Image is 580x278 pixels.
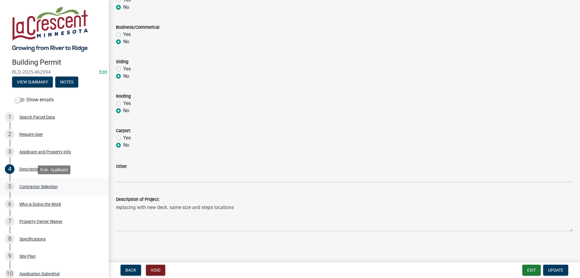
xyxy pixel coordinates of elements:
wm-modal-confirm: Notes [55,80,78,85]
span: Back [125,268,136,273]
div: 4 [5,164,14,174]
div: 9 [5,251,14,261]
button: Exit [522,265,541,276]
div: 2 [5,129,14,139]
div: 7 [5,217,14,226]
div: Who is Doing the Work [19,202,61,206]
div: Specifications [19,237,46,241]
label: Yes [123,31,131,38]
button: View Summary [12,77,53,87]
div: Property Owner Waiver [19,219,63,224]
div: 5 [5,182,14,191]
label: Siding [116,60,128,64]
div: 1 [5,112,14,122]
label: Other [116,165,127,169]
label: Yes [123,134,131,142]
button: Notes [55,77,78,87]
div: Site Plan [19,254,36,258]
div: Role: Applicant [38,165,70,174]
label: Carport [116,129,130,133]
label: Description of Project: [116,198,159,202]
button: Update [543,265,568,276]
button: Void [146,265,165,276]
wm-modal-confirm: Summary [12,80,53,85]
label: No [123,107,129,114]
label: No [123,4,129,11]
div: Contractor Selection [19,185,58,189]
div: Applicant and Property Info [19,150,71,154]
div: Require User [19,132,43,136]
wm-modal-confirm: Edit Application Number [99,69,107,75]
button: Back [121,265,141,276]
div: 8 [5,234,14,244]
label: Roofing [116,94,131,99]
a: Edit [99,69,107,75]
h4: Building Permit [12,58,104,67]
div: Application Submittal [19,272,60,276]
label: No [123,38,129,45]
label: No [123,73,129,80]
label: Show emails [14,96,54,103]
span: BLD-2025-462994 [12,69,97,75]
div: Description of Work [19,167,56,171]
div: 3 [5,147,14,157]
label: Yes [123,100,131,107]
label: Business/Commerical [116,25,159,30]
label: Yes [123,65,131,73]
div: Search Parcel Data [19,115,55,119]
div: 6 [5,199,14,209]
label: No [123,142,129,149]
img: City of La Crescent, Minnesota [12,6,88,52]
span: Update [548,268,563,273]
